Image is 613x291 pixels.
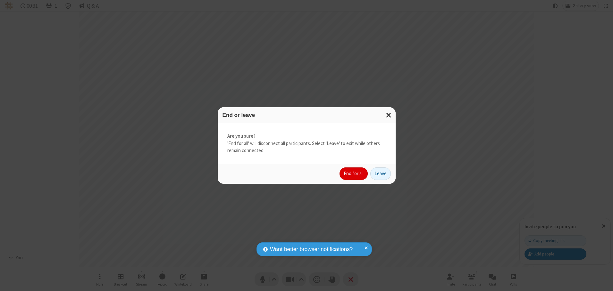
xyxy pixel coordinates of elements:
button: End for all [340,167,368,180]
strong: Are you sure? [227,133,386,140]
button: Leave [370,167,391,180]
button: Close modal [382,107,396,123]
h3: End or leave [223,112,391,118]
span: Want better browser notifications? [270,245,353,254]
div: 'End for all' will disconnect all participants. Select 'Leave' to exit while others remain connec... [218,123,396,164]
